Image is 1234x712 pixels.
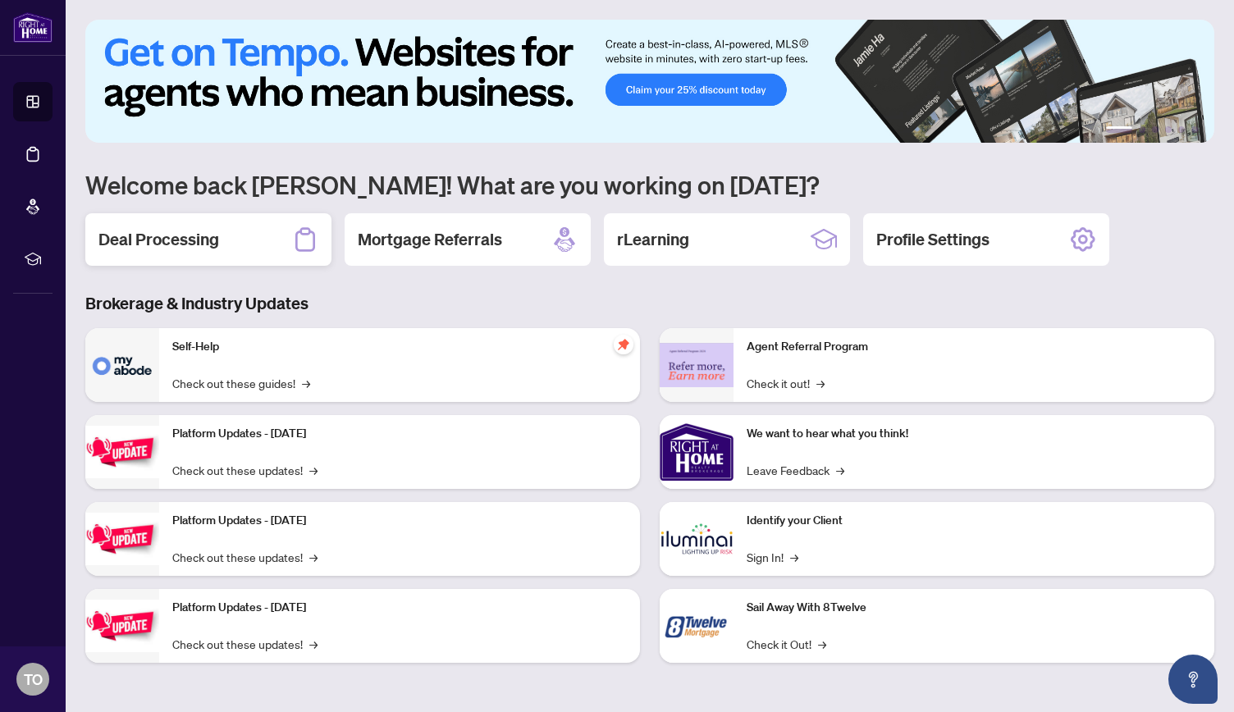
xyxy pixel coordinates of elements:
[85,426,159,477] img: Platform Updates - July 21, 2025
[660,589,734,663] img: Sail Away With 8Twelve
[172,425,627,443] p: Platform Updates - [DATE]
[1165,126,1172,133] button: 4
[876,228,989,251] h2: Profile Settings
[747,512,1201,530] p: Identify your Client
[85,513,159,564] img: Platform Updates - July 8, 2025
[617,228,689,251] h2: rLearning
[747,635,826,653] a: Check it Out!→
[1168,655,1218,704] button: Open asap
[172,338,627,356] p: Self-Help
[13,12,53,43] img: logo
[818,635,826,653] span: →
[836,461,844,479] span: →
[309,461,318,479] span: →
[816,374,825,392] span: →
[85,328,159,402] img: Self-Help
[172,635,318,653] a: Check out these updates!→
[24,668,43,691] span: TO
[172,461,318,479] a: Check out these updates!→
[1152,126,1159,133] button: 3
[747,599,1201,617] p: Sail Away With 8Twelve
[660,415,734,489] img: We want to hear what you think!
[747,548,798,566] a: Sign In!→
[747,374,825,392] a: Check it out!→
[172,374,310,392] a: Check out these guides!→
[358,228,502,251] h2: Mortgage Referrals
[790,548,798,566] span: →
[1178,126,1185,133] button: 5
[614,335,633,354] span: pushpin
[85,292,1214,315] h3: Brokerage & Industry Updates
[309,548,318,566] span: →
[747,461,844,479] a: Leave Feedback→
[747,338,1201,356] p: Agent Referral Program
[747,425,1201,443] p: We want to hear what you think!
[172,548,318,566] a: Check out these updates!→
[1191,126,1198,133] button: 6
[85,600,159,651] img: Platform Updates - June 23, 2025
[302,374,310,392] span: →
[172,599,627,617] p: Platform Updates - [DATE]
[309,635,318,653] span: →
[1106,126,1132,133] button: 1
[85,169,1214,200] h1: Welcome back [PERSON_NAME]! What are you working on [DATE]?
[660,343,734,388] img: Agent Referral Program
[98,228,219,251] h2: Deal Processing
[1139,126,1145,133] button: 2
[172,512,627,530] p: Platform Updates - [DATE]
[85,20,1214,143] img: Slide 0
[660,502,734,576] img: Identify your Client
